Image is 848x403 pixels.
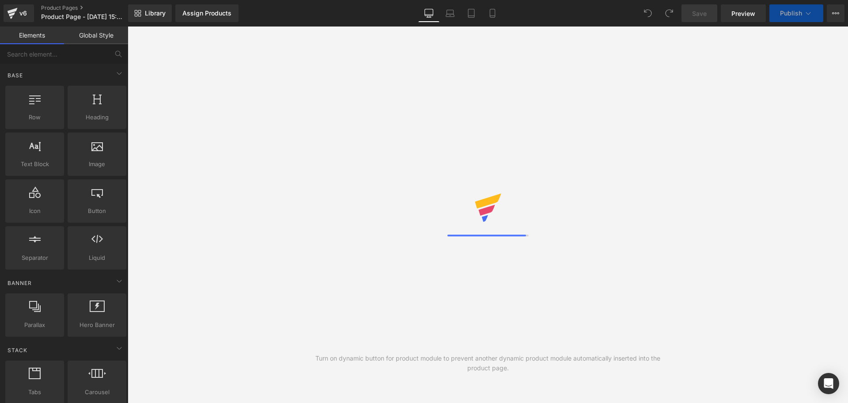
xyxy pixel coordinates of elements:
span: Stack [7,346,28,354]
span: Image [70,160,124,169]
button: Publish [769,4,823,22]
div: v6 [18,8,29,19]
a: Laptop [439,4,461,22]
div: Open Intercom Messenger [818,373,839,394]
span: Banner [7,279,33,287]
span: Liquid [70,253,124,262]
a: v6 [4,4,34,22]
span: Library [145,9,166,17]
a: New Library [128,4,172,22]
span: Text Block [8,160,61,169]
span: Button [70,206,124,216]
a: Product Pages [41,4,143,11]
span: Product Page - [DATE] 15:38:17 [41,13,126,20]
span: Heading [70,113,124,122]
a: Global Style [64,27,128,44]
span: Parallax [8,320,61,330]
span: Row [8,113,61,122]
span: Icon [8,206,61,216]
div: Turn on dynamic button for product module to prevent another dynamic product module automatically... [308,354,668,373]
span: Save [692,9,707,18]
a: Preview [721,4,766,22]
span: Tabs [8,388,61,397]
button: Undo [639,4,657,22]
span: Preview [731,9,755,18]
span: Carousel [70,388,124,397]
button: Redo [660,4,678,22]
div: Assign Products [182,10,231,17]
a: Tablet [461,4,482,22]
a: Mobile [482,4,503,22]
span: Hero Banner [70,320,124,330]
span: Base [7,71,24,80]
span: Publish [780,10,802,17]
span: Separator [8,253,61,262]
a: Desktop [418,4,439,22]
button: More [827,4,844,22]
